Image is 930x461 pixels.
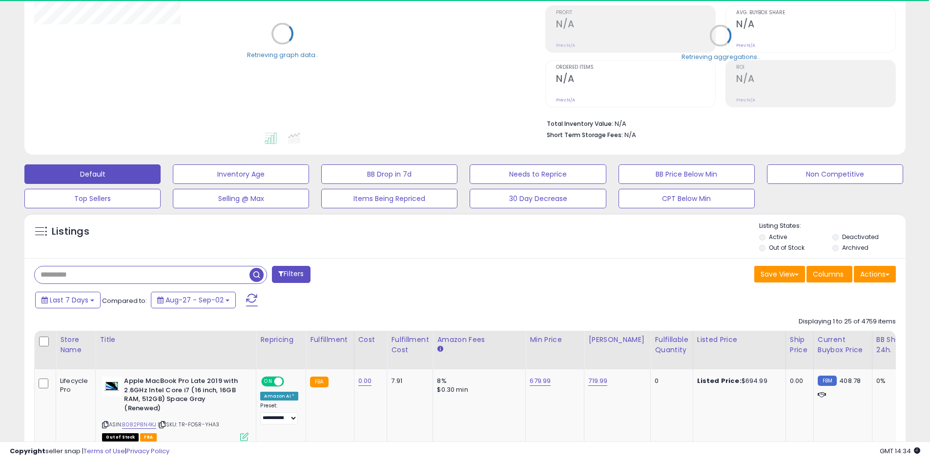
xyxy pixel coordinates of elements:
[391,377,425,385] div: 7.91
[321,189,457,208] button: Items Being Repriced
[530,376,551,386] a: 679.99
[50,295,88,305] span: Last 7 Days
[321,164,457,184] button: BB Drop in 7d
[470,189,606,208] button: 30 Day Decrease
[10,447,169,456] div: seller snap | |
[655,377,685,385] div: 0
[100,335,252,345] div: Title
[151,292,236,308] button: Aug-27 - Sep-02
[842,233,879,241] label: Deactivated
[759,221,906,231] p: Listing States:
[126,446,169,456] a: Privacy Policy
[158,421,219,428] span: | SKU: TR-FO5R-YHA3
[767,164,903,184] button: Non Competitive
[60,335,91,355] div: Store Name
[260,392,298,401] div: Amazon AI *
[437,377,518,385] div: 8%
[799,317,896,326] div: Displaying 1 to 25 of 4759 items
[619,189,755,208] button: CPT Below Min
[122,421,156,429] a: B082P8N4KJ
[697,335,782,345] div: Listed Price
[102,296,147,305] span: Compared to:
[173,189,309,208] button: Selling @ Max
[876,377,909,385] div: 0%
[263,378,275,386] span: ON
[790,377,806,385] div: 0.00
[754,266,805,282] button: Save View
[790,335,809,355] div: Ship Price
[358,335,383,345] div: Cost
[697,376,742,385] b: Listed Price:
[102,377,122,396] img: 31vUH3AsDsL._SL40_.jpg
[391,335,429,355] div: Fulfillment Cost
[818,335,868,355] div: Current Buybox Price
[682,52,760,61] div: Retrieving aggregations..
[310,335,350,345] div: Fulfillment
[588,376,607,386] a: 719.99
[437,345,443,354] small: Amazon Fees.
[10,446,45,456] strong: Copyright
[24,189,161,208] button: Top Sellers
[876,335,912,355] div: BB Share 24h.
[769,243,805,252] label: Out of Stock
[437,335,521,345] div: Amazon Fees
[272,266,310,283] button: Filters
[260,402,298,424] div: Preset:
[247,50,318,59] div: Retrieving graph data..
[173,164,309,184] button: Inventory Age
[52,225,89,239] h5: Listings
[358,376,372,386] a: 0.00
[124,377,243,415] b: Apple MacBook Pro Late 2019 with 2.6GHz Intel Core i7 (16 inch, 16GB RAM, 512GB) Space Gray (Rene...
[655,335,688,355] div: Fulfillable Quantity
[880,446,920,456] span: 2025-09-10 14:34 GMT
[769,233,787,241] label: Active
[437,385,518,394] div: $0.30 min
[854,266,896,282] button: Actions
[283,378,298,386] span: OFF
[839,376,861,385] span: 408.78
[24,164,161,184] button: Default
[530,335,580,345] div: Min Price
[165,295,224,305] span: Aug-27 - Sep-02
[60,377,88,394] div: Lifecycle Pro
[310,377,328,387] small: FBA
[35,292,101,308] button: Last 7 Days
[588,335,646,345] div: [PERSON_NAME]
[806,266,852,282] button: Columns
[813,269,844,279] span: Columns
[619,164,755,184] button: BB Price Below Min
[818,376,837,386] small: FBM
[697,377,778,385] div: $694.99
[470,164,606,184] button: Needs to Reprice
[260,335,302,345] div: Repricing
[83,446,125,456] a: Terms of Use
[842,243,868,252] label: Archived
